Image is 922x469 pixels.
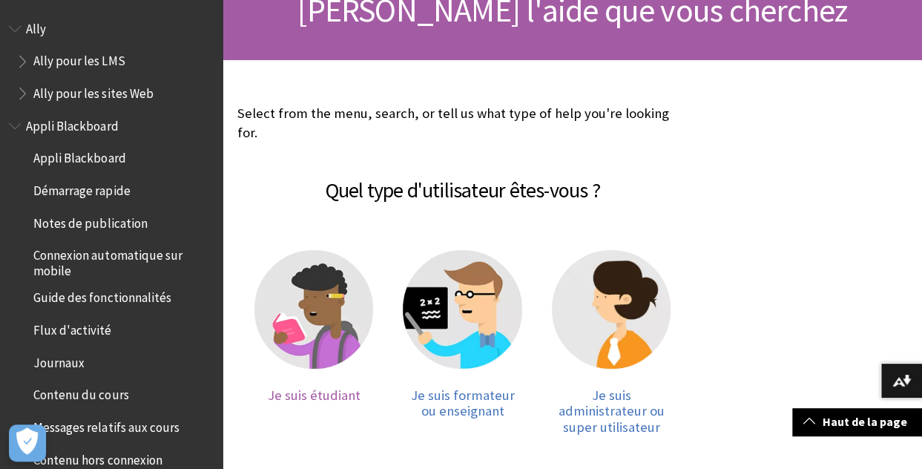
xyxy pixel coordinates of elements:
[33,49,125,69] span: Ally pour les LMS
[792,408,922,436] a: Haut de la page
[552,250,671,369] img: Administrateur
[26,114,118,134] span: Appli Blackboard
[268,387,360,404] span: Je suis étudiant
[33,286,171,306] span: Guide des fonctionnalités
[33,350,85,370] span: Journaux
[9,16,214,106] nav: Book outline for Anthology Ally Help
[254,250,373,369] img: Étudiant
[33,318,111,338] span: Flux d'activité
[558,387,664,436] span: Je suis administrateur ou super utilisateur
[33,211,147,231] span: Notes de publication
[33,146,125,166] span: Appli Blackboard
[33,415,179,435] span: Messages relatifs aux cours
[403,250,521,369] img: Professeur
[237,157,688,206] h2: Quel type d'utilisateur êtes-vous ?
[33,383,128,403] span: Contenu du cours
[410,387,514,420] span: Je suis formateur ou enseignant
[33,178,130,198] span: Démarrage rapide
[552,250,671,435] a: Administrateur Je suis administrateur ou super utilisateur
[403,250,521,435] a: Professeur Je suis formateur ou enseignant
[33,81,153,101] span: Ally pour les sites Web
[9,424,46,462] button: Ouvrir le centre de préférences
[254,250,373,435] a: Étudiant Je suis étudiant
[26,16,46,36] span: Ally
[237,104,688,142] p: Select from the menu, search, or tell us what type of help you're looking for.
[33,243,212,278] span: Connexion automatique sur mobile
[33,447,162,468] span: Contenu hors connexion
